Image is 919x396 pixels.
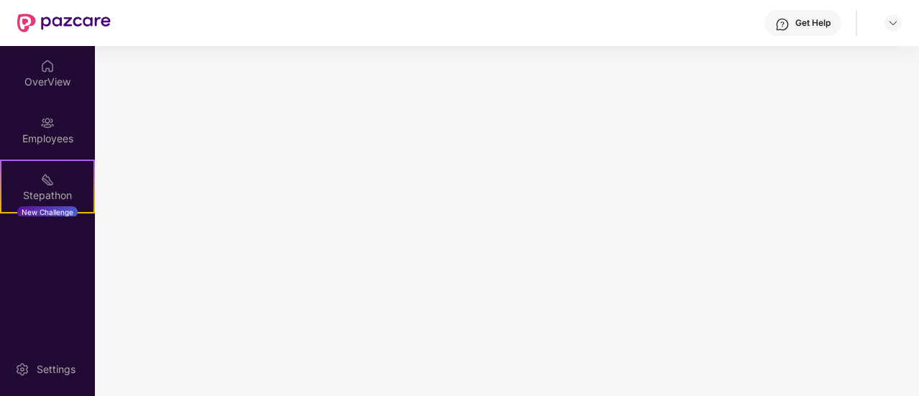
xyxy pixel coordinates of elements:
[17,206,78,218] div: New Challenge
[40,59,55,73] img: svg+xml;base64,PHN2ZyBpZD0iSG9tZSIgeG1sbnM9Imh0dHA6Ly93d3cudzMub3JnLzIwMDAvc3ZnIiB3aWR0aD0iMjAiIG...
[40,116,55,130] img: svg+xml;base64,PHN2ZyBpZD0iRW1wbG95ZWVzIiB4bWxucz0iaHR0cDovL3d3dy53My5vcmcvMjAwMC9zdmciIHdpZHRoPS...
[40,172,55,187] img: svg+xml;base64,PHN2ZyB4bWxucz0iaHR0cDovL3d3dy53My5vcmcvMjAwMC9zdmciIHdpZHRoPSIyMSIgaGVpZ2h0PSIyMC...
[775,17,790,32] img: svg+xml;base64,PHN2ZyBpZD0iSGVscC0zMngzMiIgeG1sbnM9Imh0dHA6Ly93d3cudzMub3JnLzIwMDAvc3ZnIiB3aWR0aD...
[32,362,80,377] div: Settings
[795,17,831,29] div: Get Help
[887,17,899,29] img: svg+xml;base64,PHN2ZyBpZD0iRHJvcGRvd24tMzJ4MzIiIHhtbG5zPSJodHRwOi8vd3d3LnczLm9yZy8yMDAwL3N2ZyIgd2...
[15,362,29,377] img: svg+xml;base64,PHN2ZyBpZD0iU2V0dGluZy0yMHgyMCIgeG1sbnM9Imh0dHA6Ly93d3cudzMub3JnLzIwMDAvc3ZnIiB3aW...
[17,14,111,32] img: New Pazcare Logo
[1,188,93,203] div: Stepathon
